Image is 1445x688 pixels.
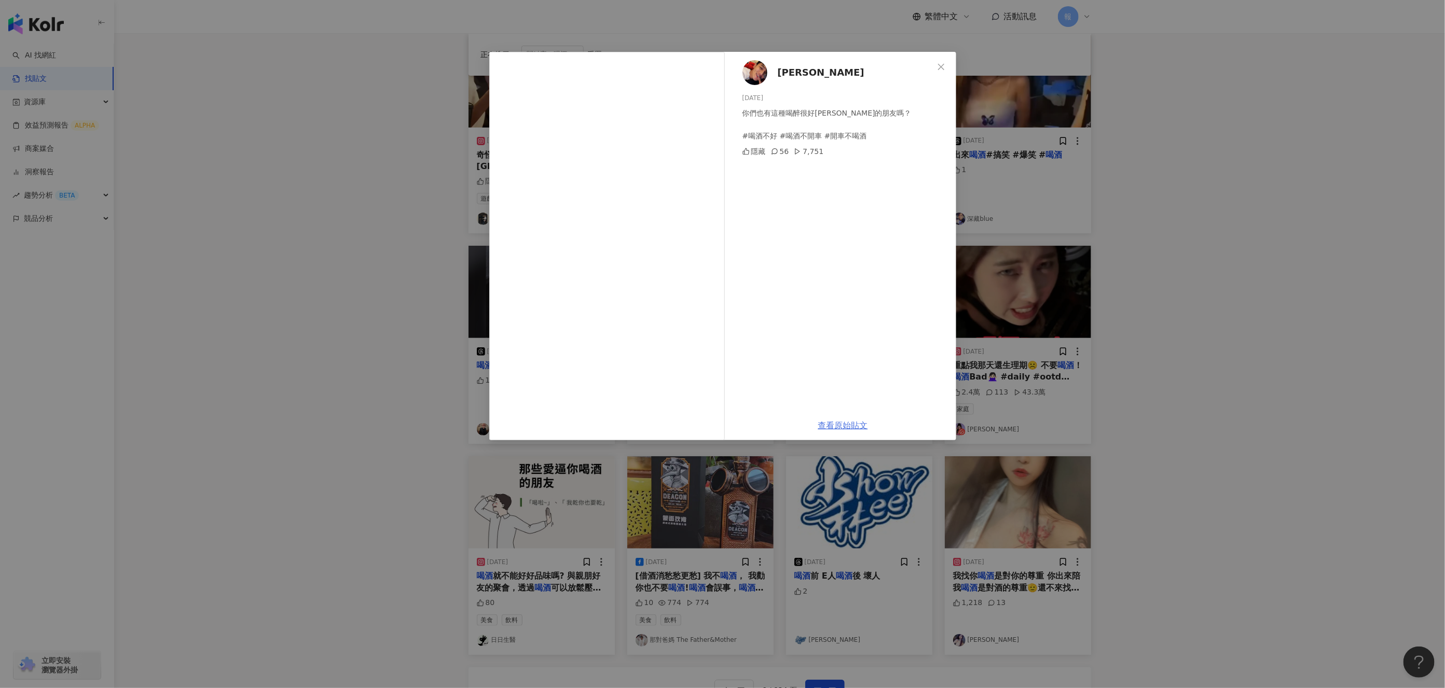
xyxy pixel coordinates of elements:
span: [PERSON_NAME] [778,65,864,80]
div: 7,751 [794,146,823,157]
button: Close [931,57,952,77]
div: 56 [771,146,789,157]
div: 你們也有這種喝醉很好[PERSON_NAME]的朋友嗎？ #喝酒不好 #喝酒不開車 #開車不喝酒 [742,107,948,142]
div: 隱藏 [742,146,766,157]
span: close [937,63,945,71]
a: KOL Avatar[PERSON_NAME] [742,60,933,85]
div: [DATE] [742,93,948,103]
img: KOL Avatar [742,60,767,85]
a: 查看原始貼文 [818,420,868,430]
